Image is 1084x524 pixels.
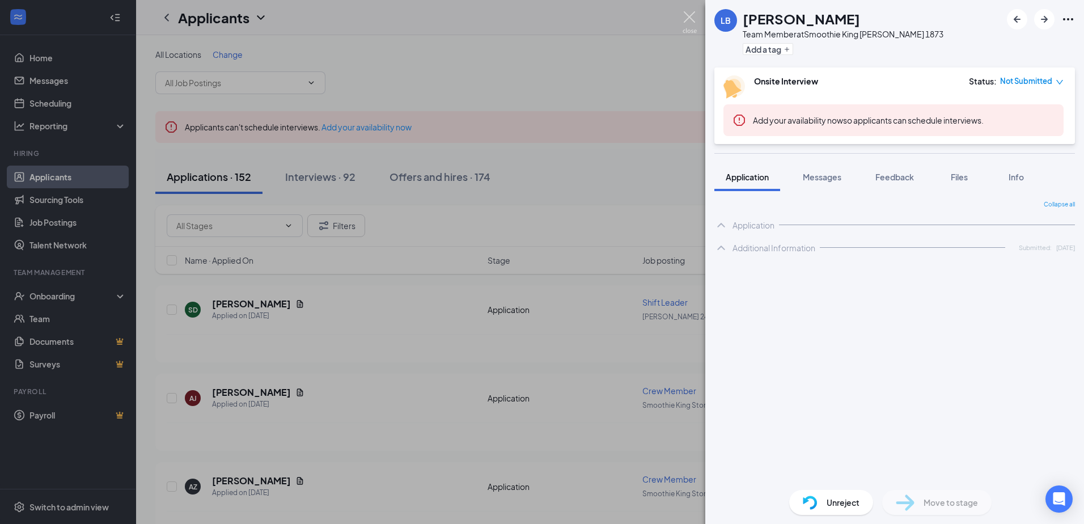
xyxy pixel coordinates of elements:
button: ArrowLeftNew [1007,9,1027,29]
span: Move to stage [924,496,978,509]
span: Messages [803,172,841,182]
span: Feedback [875,172,914,182]
div: Additional Information [732,242,815,253]
div: LB [721,15,731,26]
div: Open Intercom Messenger [1045,485,1073,513]
div: Application [732,219,774,231]
span: Submitted: [1019,243,1052,252]
span: Files [951,172,968,182]
svg: ChevronUp [714,218,728,232]
b: Onsite Interview [754,76,818,86]
span: Not Submitted [1000,75,1052,87]
div: Status : [969,75,997,87]
h1: [PERSON_NAME] [743,9,860,28]
button: ArrowRight [1034,9,1055,29]
span: Info [1009,172,1024,182]
svg: Error [732,113,746,127]
button: PlusAdd a tag [743,43,793,55]
svg: ArrowRight [1038,12,1051,26]
span: Application [726,172,769,182]
span: so applicants can schedule interviews. [753,115,984,125]
span: [DATE] [1056,243,1075,252]
svg: ChevronUp [714,241,728,255]
svg: Plus [784,46,790,53]
svg: Ellipses [1061,12,1075,26]
button: Add your availability now [753,115,843,126]
span: down [1056,78,1064,86]
span: Unreject [827,496,859,509]
svg: ArrowLeftNew [1010,12,1024,26]
div: Team Member at Smoothie King [PERSON_NAME] 1873 [743,28,943,40]
span: Collapse all [1044,200,1075,209]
